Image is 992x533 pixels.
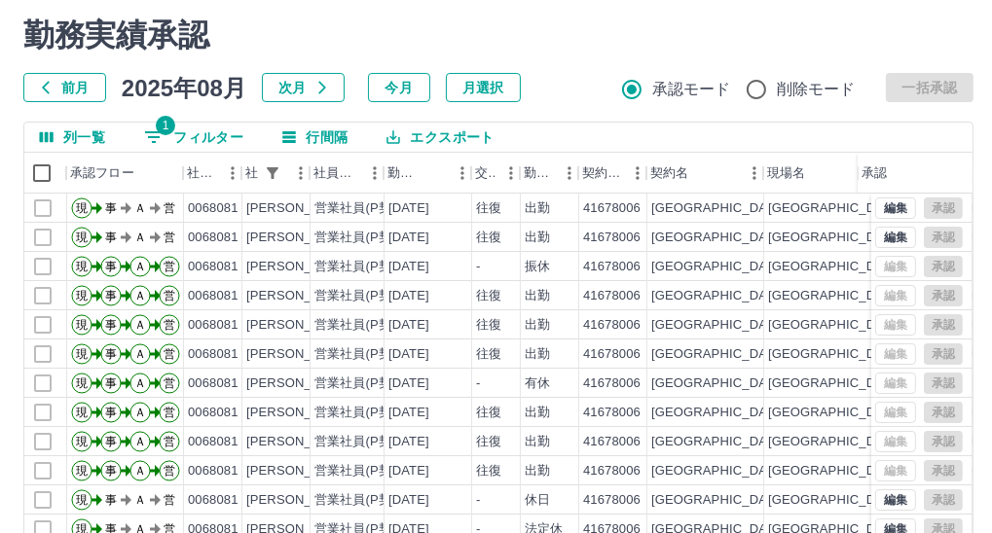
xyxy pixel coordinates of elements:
div: 出勤 [525,287,550,305]
div: 社員番号 [187,153,218,194]
button: メニュー [496,159,526,188]
div: 往復 [476,345,501,364]
div: 営業社員(P契約) [314,316,409,335]
div: [PERSON_NAME] [246,316,352,335]
div: - [476,374,480,393]
div: 往復 [476,404,501,422]
div: 営業社員(P契約) [314,374,409,393]
div: 営業社員(P契約) [314,287,409,305]
span: 削除モード [777,78,856,101]
text: Ａ [134,464,146,478]
text: Ａ [134,493,146,507]
div: 出勤 [525,433,550,451]
text: 現 [76,289,88,302]
div: 41678006 [583,491,641,510]
text: 事 [105,464,117,478]
text: Ａ [134,201,146,215]
div: [GEOGRAPHIC_DATA] [651,229,786,247]
div: 41678006 [583,404,641,422]
div: [PERSON_NAME] [246,462,352,480]
text: 営 [164,347,175,361]
div: 0068081 [188,258,239,276]
div: 往復 [476,199,501,218]
text: 事 [105,289,117,302]
div: 勤務区分 [520,153,578,194]
div: 営業社員(P契約) [314,345,409,364]
div: [GEOGRAPHIC_DATA] [651,491,786,510]
div: 0068081 [188,491,239,510]
div: [PERSON_NAME] [246,258,352,276]
div: 出勤 [525,462,550,480]
text: 営 [164,406,175,419]
div: [PERSON_NAME] [246,229,352,247]
div: 社員名 [245,153,259,194]
button: 今月 [368,73,430,102]
text: 営 [164,493,175,507]
div: [PERSON_NAME] [246,345,352,364]
button: エクスポート [371,123,509,152]
text: 現 [76,201,88,215]
text: 営 [164,318,175,332]
div: [DATE] [388,258,429,276]
button: メニュー [218,159,247,188]
div: 勤務日 [387,153,421,194]
div: [PERSON_NAME] [246,287,352,305]
div: [DATE] [388,433,429,451]
div: [GEOGRAPHIC_DATA] [651,316,786,335]
text: Ａ [134,435,146,448]
text: 現 [76,318,88,332]
div: 往復 [476,287,501,305]
div: - [476,258,480,276]
div: 0068081 [188,316,239,335]
div: 営業社員(P契約) [314,199,409,218]
button: ソート [421,160,448,187]
div: 出勤 [525,404,550,422]
div: 契約名 [650,153,688,194]
button: フィルター表示 [259,160,286,187]
text: 営 [164,289,175,302]
button: 編集 [875,197,916,219]
text: Ａ [134,376,146,390]
text: 事 [105,318,117,332]
div: 出勤 [525,345,550,364]
div: 41678006 [583,316,641,335]
div: [GEOGRAPHIC_DATA] [651,345,786,364]
text: 事 [105,201,117,215]
text: 営 [164,464,175,478]
text: Ａ [134,289,146,302]
div: 0068081 [188,433,239,451]
text: 事 [105,406,117,419]
button: 編集 [875,227,916,248]
div: [DATE] [388,199,429,218]
div: 1件のフィルターを適用中 [259,160,286,187]
div: 往復 [476,316,501,335]
div: 営業社員(P契約) [314,462,409,480]
button: メニュー [448,159,477,188]
div: 往復 [476,462,501,480]
text: 事 [105,376,117,390]
button: 月選択 [446,73,521,102]
div: 営業社員(P契約) [314,404,409,422]
text: 現 [76,376,88,390]
div: 振休 [525,258,550,276]
span: 1 [156,116,175,135]
div: 41678006 [583,199,641,218]
text: 現 [76,347,88,361]
div: [DATE] [388,404,429,422]
div: 承認 [858,153,959,194]
div: 社員名 [241,153,310,194]
div: [PERSON_NAME] [246,491,352,510]
button: メニュー [286,159,315,188]
div: 現場名 [767,153,805,194]
div: 41678006 [583,433,641,451]
button: メニュー [857,159,886,188]
button: メニュー [623,159,652,188]
div: 0068081 [188,404,239,422]
text: 現 [76,231,88,244]
div: 0068081 [188,345,239,364]
div: 41678006 [583,374,641,393]
div: 営業社員(P契約) [314,491,409,510]
div: 0068081 [188,229,239,247]
div: 契約コード [582,153,623,194]
div: [GEOGRAPHIC_DATA] [651,199,786,218]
